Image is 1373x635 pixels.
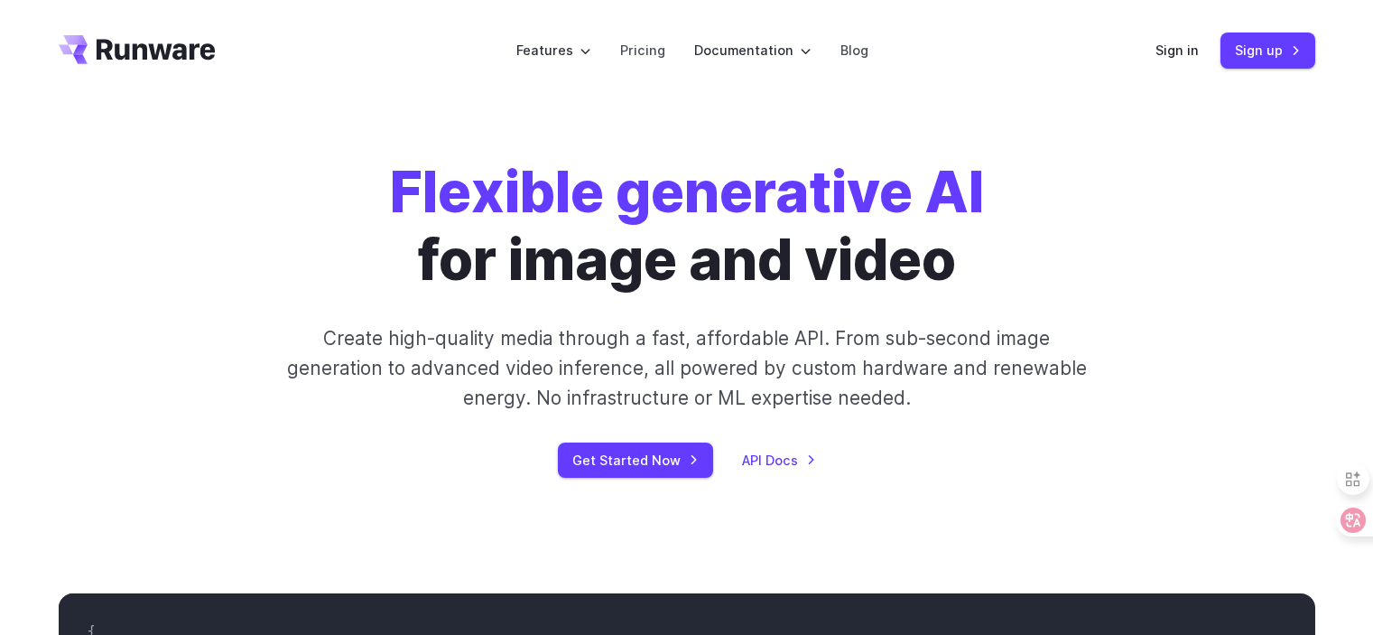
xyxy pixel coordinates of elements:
[516,40,591,61] label: Features
[1155,40,1199,61] a: Sign in
[59,35,216,64] a: Go to /
[390,158,984,226] strong: Flexible generative AI
[620,40,665,61] a: Pricing
[1220,33,1315,68] a: Sign up
[284,323,1089,414] p: Create high-quality media through a fast, affordable API. From sub-second image generation to adv...
[558,443,713,478] a: Get Started Now
[742,450,816,471] a: API Docs
[390,159,984,294] h1: for image and video
[840,40,868,61] a: Blog
[694,40,812,61] label: Documentation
